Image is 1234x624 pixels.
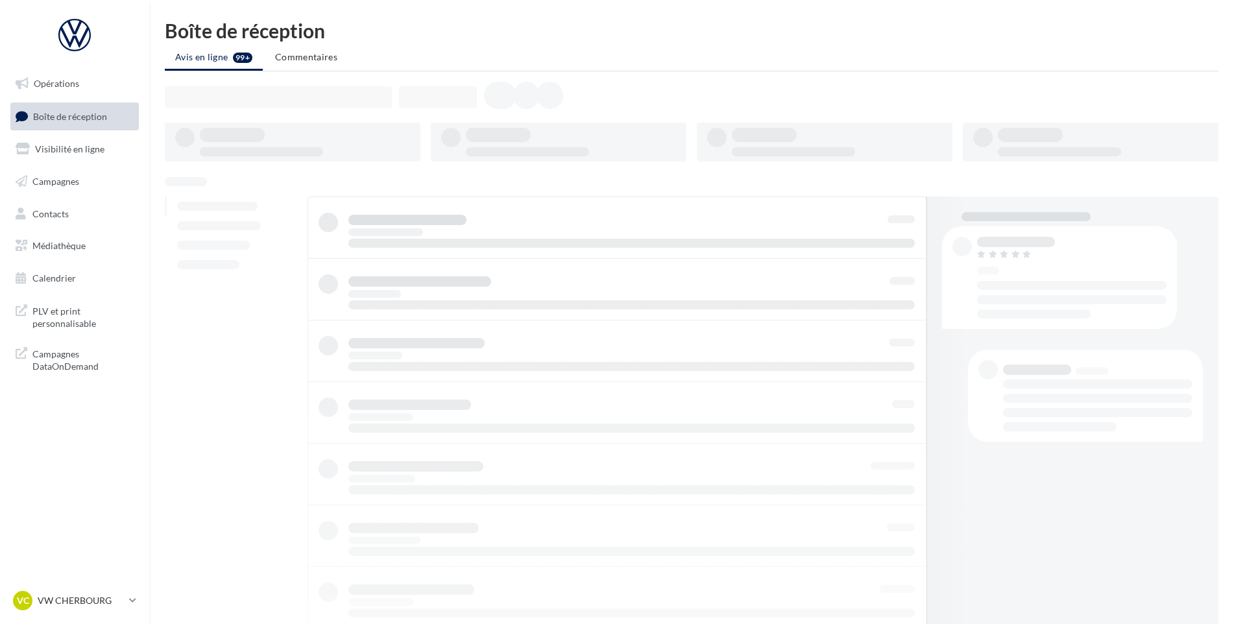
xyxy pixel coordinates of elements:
[8,265,141,292] a: Calendrier
[10,588,139,613] a: VC VW CHERBOURG
[32,345,134,373] span: Campagnes DataOnDemand
[165,21,1218,40] div: Boîte de réception
[32,272,76,283] span: Calendrier
[35,143,104,154] span: Visibilité en ligne
[8,168,141,195] a: Campagnes
[33,110,107,121] span: Boîte de réception
[8,297,141,335] a: PLV et print personnalisable
[32,208,69,219] span: Contacts
[8,200,141,228] a: Contacts
[32,176,79,187] span: Campagnes
[8,102,141,130] a: Boîte de réception
[8,70,141,97] a: Opérations
[8,340,141,378] a: Campagnes DataOnDemand
[275,51,337,62] span: Commentaires
[32,240,86,251] span: Médiathèque
[34,78,79,89] span: Opérations
[8,136,141,163] a: Visibilité en ligne
[8,232,141,259] a: Médiathèque
[32,302,134,330] span: PLV et print personnalisable
[38,594,124,607] p: VW CHERBOURG
[17,594,29,607] span: VC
